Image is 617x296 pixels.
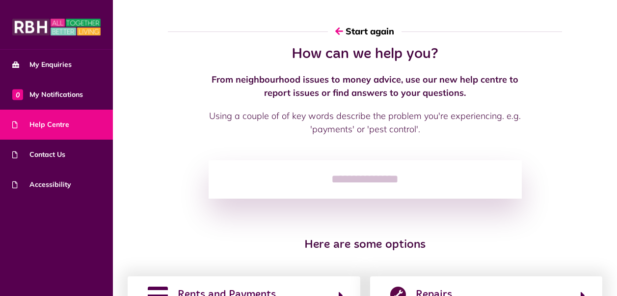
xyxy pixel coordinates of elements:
[12,89,83,100] span: My Notifications
[12,17,101,37] img: MyRBH
[12,149,65,160] span: Contact Us
[12,119,69,130] span: Help Centre
[209,109,522,136] p: Using a couple of of key words describe the problem you're experiencing. e.g. 'payments' or 'pest...
[12,59,72,70] span: My Enquiries
[168,238,562,252] h3: Here are some options
[209,45,522,63] h2: How can we help you?
[212,74,518,98] strong: From neighbourhood issues to money advice, use our new help centre to report issues or find answe...
[12,179,71,190] span: Accessibility
[12,89,23,100] span: 0
[328,17,402,45] button: Start again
